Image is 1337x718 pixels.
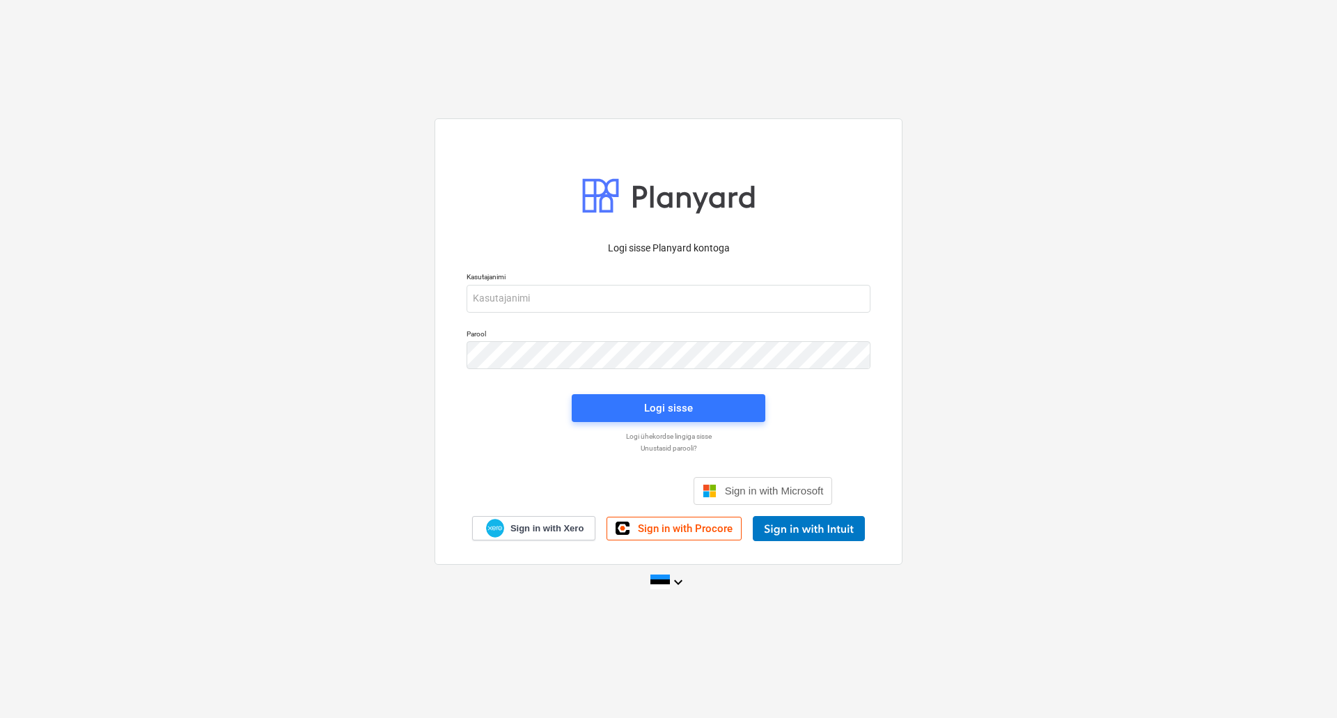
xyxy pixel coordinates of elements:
img: Microsoft logo [703,484,717,498]
p: Kasutajanimi [467,272,870,284]
img: Xero logo [486,519,504,538]
input: Kasutajanimi [467,285,870,313]
div: Logi sisse [644,399,693,417]
a: Sign in with Procore [607,517,742,540]
p: Parool [467,329,870,341]
span: Sign in with Xero [510,522,584,535]
span: Sign in with Microsoft [725,485,824,497]
a: Unustasid parooli? [460,444,877,453]
span: Sign in with Procore [638,522,733,535]
a: Logi ühekordse lingiga sisse [460,432,877,441]
iframe: Sisselogimine Google'i nupu abil [498,476,689,506]
p: Logi sisse Planyard kontoga [467,241,870,256]
button: Logi sisse [572,394,765,422]
i: keyboard_arrow_down [670,574,687,591]
a: Sign in with Xero [472,516,596,540]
